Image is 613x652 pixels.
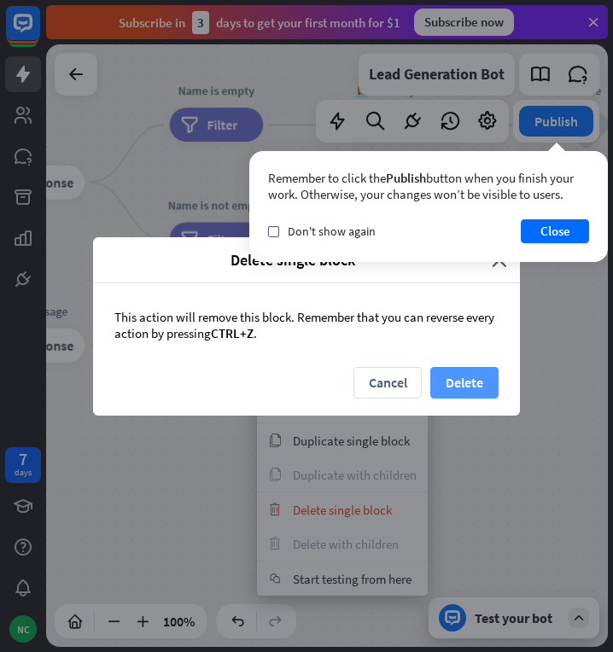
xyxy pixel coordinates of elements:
span: Don't show again [288,224,376,239]
button: Cancel [353,367,422,399]
div: Remember to click the button when you finish your work. Otherwise, your changes won’t be visible ... [268,170,589,202]
span: Delete single block [106,250,479,270]
span: CTRL+Z [211,325,254,341]
span: Publish [386,170,426,186]
button: Delete [430,367,499,399]
button: Open LiveChat chat widget [14,7,65,58]
button: Close [521,219,589,243]
div: This action will remove this block. Remember that you can reverse every action by pressing . [93,283,520,367]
